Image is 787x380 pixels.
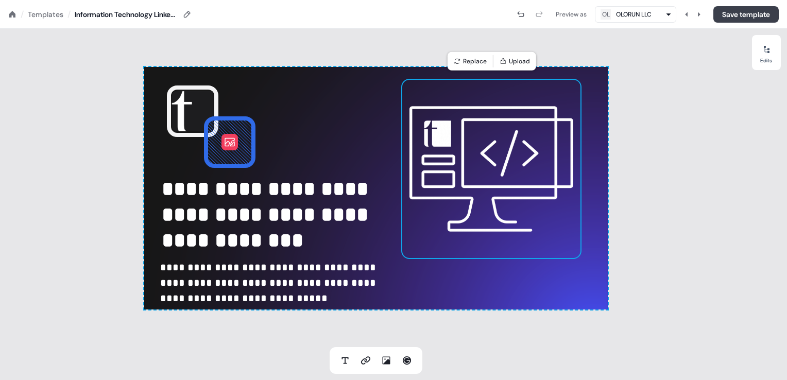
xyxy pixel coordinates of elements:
div: / [67,9,71,20]
button: Save template [713,6,779,23]
div: Preview as [556,9,587,20]
button: Replace [450,54,491,68]
button: Edits [752,41,781,64]
div: Information Technology LinkedIn (Landscape) [75,9,178,20]
div: OLORUN LLC [616,9,652,20]
button: Upload [495,54,534,68]
div: OL [602,9,610,20]
div: / [21,9,24,20]
button: OLOLORUN LLC [595,6,676,23]
a: Templates [28,9,63,20]
img: Image [401,79,581,259]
